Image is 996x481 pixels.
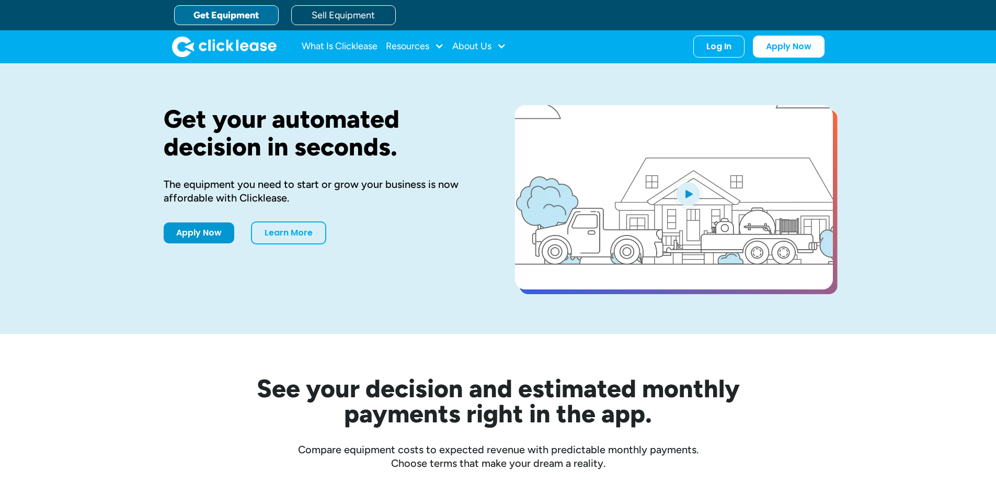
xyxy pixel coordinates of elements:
[164,177,482,205] div: The equipment you need to start or grow your business is now affordable with Clicklease.
[172,36,277,57] a: home
[753,36,825,58] a: Apply Now
[302,36,377,57] a: What Is Clicklease
[251,221,326,244] a: Learn More
[172,36,277,57] img: Clicklease logo
[674,179,702,208] img: Blue play button logo on a light blue circular background
[706,41,731,52] div: Log In
[164,222,234,243] a: Apply Now
[291,5,396,25] a: Sell Equipment
[386,36,444,57] div: Resources
[515,105,833,289] a: open lightbox
[164,105,482,161] h1: Get your automated decision in seconds.
[164,443,833,470] div: Compare equipment costs to expected revenue with predictable monthly payments. Choose terms that ...
[452,36,506,57] div: About Us
[205,376,791,426] h2: See your decision and estimated monthly payments right in the app.
[174,5,279,25] a: Get Equipment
